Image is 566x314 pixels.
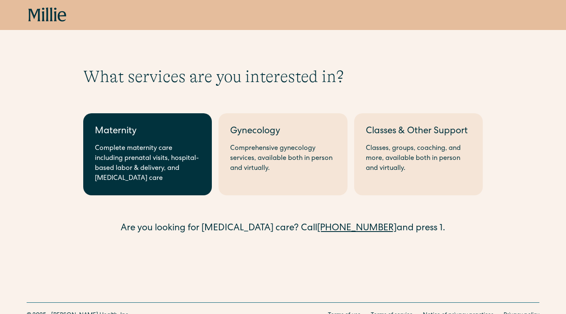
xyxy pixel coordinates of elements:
[230,125,335,139] div: Gynecology
[317,224,397,233] a: [PHONE_NUMBER]
[230,144,335,174] div: Comprehensive gynecology services, available both in person and virtually.
[366,144,471,174] div: Classes, groups, coaching, and more, available both in person and virtually.
[95,144,200,184] div: Complete maternity care including prenatal visits, hospital-based labor & delivery, and [MEDICAL_...
[83,113,212,195] a: MaternityComplete maternity care including prenatal visits, hospital-based labor & delivery, and ...
[83,222,483,236] div: Are you looking for [MEDICAL_DATA] care? Call and press 1.
[218,113,347,195] a: GynecologyComprehensive gynecology services, available both in person and virtually.
[366,125,471,139] div: Classes & Other Support
[95,125,200,139] div: Maternity
[83,67,483,87] h1: What services are you interested in?
[354,113,483,195] a: Classes & Other SupportClasses, groups, coaching, and more, available both in person and virtually.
